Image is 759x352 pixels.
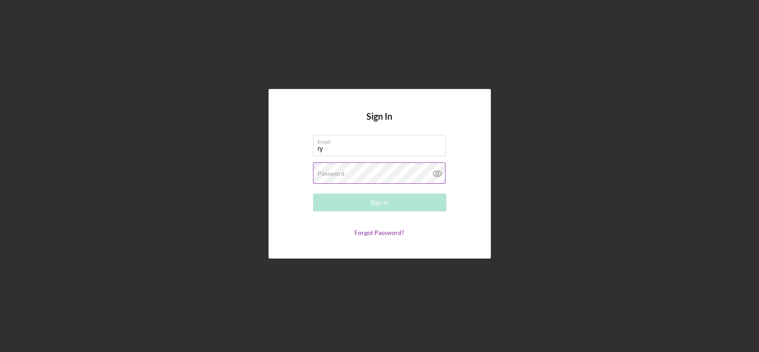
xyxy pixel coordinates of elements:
[318,135,446,145] label: Email
[313,194,446,211] button: Sign In
[355,229,405,236] a: Forgot Password?
[370,194,389,211] div: Sign In
[318,170,345,177] label: Password
[367,111,393,135] h4: Sign In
